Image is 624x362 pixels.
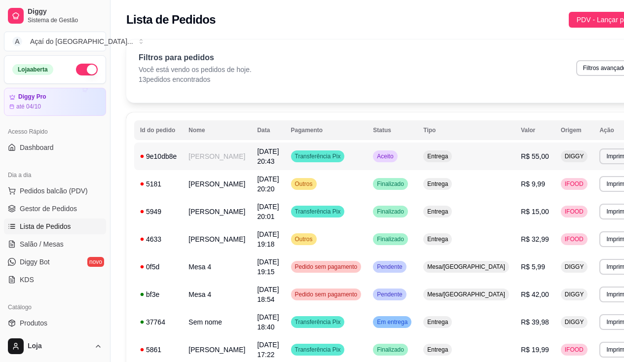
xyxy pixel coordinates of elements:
[4,254,106,270] a: Diggy Botnovo
[28,342,90,351] span: Loja
[417,120,515,140] th: Tipo
[251,120,285,140] th: Data
[183,198,251,225] td: [PERSON_NAME]
[257,175,279,193] span: [DATE] 20:20
[20,221,71,231] span: Lista de Pedidos
[4,299,106,315] div: Catálogo
[20,186,88,196] span: Pedidos balcão (PDV)
[20,318,47,328] span: Produtos
[140,290,177,299] div: bf3e
[293,318,343,326] span: Transferência Pix
[20,143,54,152] span: Dashboard
[183,281,251,308] td: Mesa 4
[257,230,279,248] span: [DATE] 19:18
[425,290,507,298] span: Mesa/[GEOGRAPHIC_DATA]
[375,346,406,354] span: Finalizado
[20,204,77,214] span: Gestor de Pedidos
[257,286,279,303] span: [DATE] 18:54
[134,120,183,140] th: Id do pedido
[293,263,360,271] span: Pedido sem pagamento
[425,263,507,271] span: Mesa/[GEOGRAPHIC_DATA]
[140,179,177,189] div: 5181
[521,290,549,298] span: R$ 42,00
[425,152,450,160] span: Entrega
[521,235,549,243] span: R$ 32,99
[183,120,251,140] th: Nome
[425,235,450,243] span: Entrega
[4,315,106,331] a: Produtos
[257,258,279,276] span: [DATE] 19:15
[375,208,406,216] span: Finalizado
[563,235,586,243] span: IFOOD
[293,180,315,188] span: Outros
[4,236,106,252] a: Salão / Mesas
[4,272,106,288] a: KDS
[28,16,102,24] span: Sistema de Gestão
[4,124,106,140] div: Acesso Rápido
[4,167,106,183] div: Dia a dia
[375,263,404,271] span: Pendente
[20,257,50,267] span: Diggy Bot
[563,180,586,188] span: IFOOD
[563,263,586,271] span: DIGGY
[12,36,22,46] span: A
[183,170,251,198] td: [PERSON_NAME]
[521,152,549,160] span: R$ 55,00
[140,345,177,355] div: 5861
[285,120,367,140] th: Pagamento
[126,12,216,28] h2: Lista de Pedidos
[563,318,586,326] span: DIGGY
[183,143,251,170] td: [PERSON_NAME]
[293,235,315,243] span: Outros
[293,346,343,354] span: Transferência Pix
[139,52,252,64] p: Filtros para pedidos
[375,152,395,160] span: Aceito
[563,290,586,298] span: DIGGY
[76,64,98,75] button: Alterar Status
[375,318,409,326] span: Em entrega
[18,93,46,101] article: Diggy Pro
[425,346,450,354] span: Entrega
[563,152,586,160] span: DIGGY
[140,234,177,244] div: 4633
[140,262,177,272] div: 0f5d
[140,151,177,161] div: 9e10db8e
[140,207,177,217] div: 5949
[375,180,406,188] span: Finalizado
[183,225,251,253] td: [PERSON_NAME]
[555,120,594,140] th: Origem
[4,218,106,234] a: Lista de Pedidos
[375,235,406,243] span: Finalizado
[4,88,106,116] a: Diggy Proaté 04/10
[425,318,450,326] span: Entrega
[4,201,106,217] a: Gestor de Pedidos
[521,263,545,271] span: R$ 5,99
[4,140,106,155] a: Dashboard
[139,74,252,84] p: 13 pedidos encontrados
[521,180,545,188] span: R$ 9,99
[20,275,34,285] span: KDS
[4,4,106,28] a: DiggySistema de Gestão
[515,120,555,140] th: Valor
[293,152,343,160] span: Transferência Pix
[375,290,404,298] span: Pendente
[257,203,279,220] span: [DATE] 20:01
[183,308,251,336] td: Sem nome
[367,120,417,140] th: Status
[563,346,586,354] span: IFOOD
[20,239,64,249] span: Salão / Mesas
[257,341,279,359] span: [DATE] 17:22
[4,32,106,51] button: Select a team
[521,208,549,216] span: R$ 15,00
[16,103,41,110] article: até 04/10
[257,147,279,165] span: [DATE] 20:43
[563,208,586,216] span: IFOOD
[293,290,360,298] span: Pedido sem pagamento
[183,253,251,281] td: Mesa 4
[140,317,177,327] div: 37764
[4,334,106,358] button: Loja
[30,36,133,46] div: Açaí do [GEOGRAPHIC_DATA] ...
[425,208,450,216] span: Entrega
[521,346,549,354] span: R$ 19,99
[293,208,343,216] span: Transferência Pix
